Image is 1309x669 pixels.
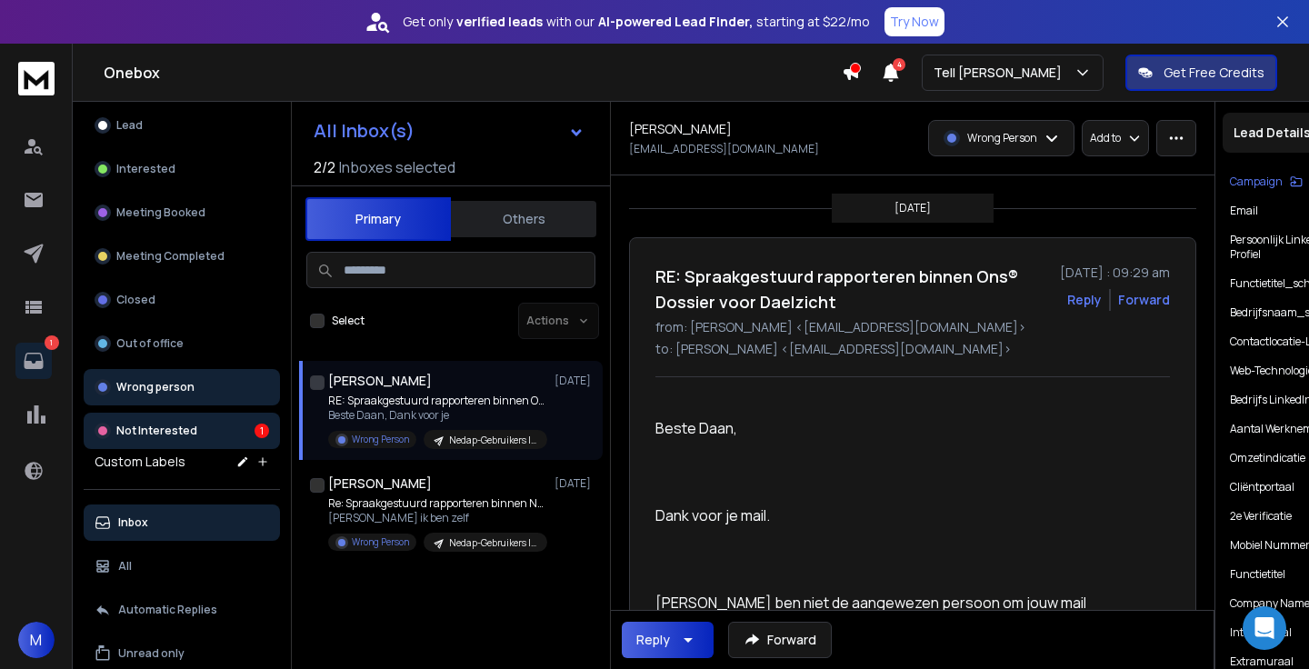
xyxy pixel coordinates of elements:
div: Forward [1118,291,1170,309]
div: Open Intercom Messenger [1243,606,1286,650]
button: Closed [84,282,280,318]
div: 1 [255,424,269,438]
strong: verified leads [456,13,543,31]
h1: [PERSON_NAME] [328,372,432,390]
p: Automatic Replies [118,603,217,617]
p: 2e Verificatie [1230,509,1292,524]
p: Interested [116,162,175,176]
button: Meeting Completed [84,238,280,275]
strong: AI-powered Lead Finder, [598,13,753,31]
button: All Inbox(s) [299,113,599,149]
button: Lead [84,107,280,144]
p: Omzetindicatie [1230,451,1305,465]
p: Try Now [890,13,939,31]
p: All [118,559,132,574]
a: 1 [15,343,52,379]
button: Interested [84,151,280,187]
p: Out of office [116,336,184,351]
p: Nedap-Gebruikers | September + Oktober 2025 [449,536,536,550]
button: Wrong person [84,369,280,405]
button: Inbox [84,504,280,541]
h1: All Inbox(s) [314,122,415,140]
p: Not Interested [116,424,197,438]
p: [DATE] [555,476,595,491]
span: 2 / 2 [314,156,335,178]
span: Dank voor je mail. [655,505,770,525]
h3: Custom Labels [95,453,185,471]
span: Beste Daan, [655,418,737,438]
p: Intramuraal [1230,625,1292,640]
p: [EMAIL_ADDRESS][DOMAIN_NAME] [629,142,819,156]
button: Forward [728,622,832,658]
button: Primary [305,197,451,241]
p: Beste Daan, Dank voor je [328,408,546,423]
button: M [18,622,55,658]
button: Campaign [1230,175,1303,189]
p: Meeting Booked [116,205,205,220]
p: Email [1230,204,1258,218]
p: Meeting Completed [116,249,225,264]
button: Try Now [884,7,944,36]
h1: [PERSON_NAME] [629,120,732,138]
p: Campaign [1230,175,1283,189]
img: logo [18,62,55,95]
p: [PERSON_NAME] ik ben zelf [328,511,546,525]
p: Add to [1090,131,1121,145]
p: Tell [PERSON_NAME] [934,64,1069,82]
p: RE: Spraakgestuurd rapporteren binnen Ons® [328,394,546,408]
p: [DATE] : 09:29 am [1060,264,1170,282]
p: Get only with our starting at $22/mo [403,13,870,31]
p: Nedap-Gebruikers | September + Oktober 2025 [449,434,536,447]
p: Wrong Person [352,433,409,446]
p: Unread only [118,646,185,661]
p: [DATE] [555,374,595,388]
h1: Onebox [104,62,842,84]
button: Out of office [84,325,280,362]
p: Re: Spraakgestuurd rapporteren binnen Nedap [328,496,546,511]
p: Wrong Person [352,535,409,549]
p: from: [PERSON_NAME] <[EMAIL_ADDRESS][DOMAIN_NAME]> [655,318,1170,336]
h1: [PERSON_NAME] [328,474,432,493]
p: Lead [116,118,143,133]
p: Functietitel [1230,567,1285,582]
button: Automatic Replies [84,592,280,628]
button: Others [451,199,596,239]
h3: Inboxes selected [339,156,455,178]
p: 1 [45,335,59,350]
p: Wrong person [116,380,195,394]
button: Reply [622,622,714,658]
span: 4 [893,58,905,71]
button: Meeting Booked [84,195,280,231]
button: Get Free Credits [1125,55,1277,91]
button: Not Interested1 [84,413,280,449]
p: Wrong Person [967,131,1037,145]
p: Cliëntportaal [1230,480,1294,494]
p: Inbox [118,515,148,530]
p: [DATE] [894,201,931,215]
p: Extramuraal [1230,654,1294,669]
label: Select [332,314,365,328]
p: Get Free Credits [1164,64,1264,82]
button: Reply [1067,291,1102,309]
p: Closed [116,293,155,307]
span: [PERSON_NAME] ben niet de aangewezen persoon om jouw mail inhoudelijk te beantwoorden, maar heb d... [655,593,1115,656]
h1: RE: Spraakgestuurd rapporteren binnen Ons® Dossier voor Daelzicht [655,264,1049,315]
button: All [84,548,280,584]
div: Reply [636,631,670,649]
p: to: [PERSON_NAME] <[EMAIL_ADDRESS][DOMAIN_NAME]> [655,340,1170,358]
